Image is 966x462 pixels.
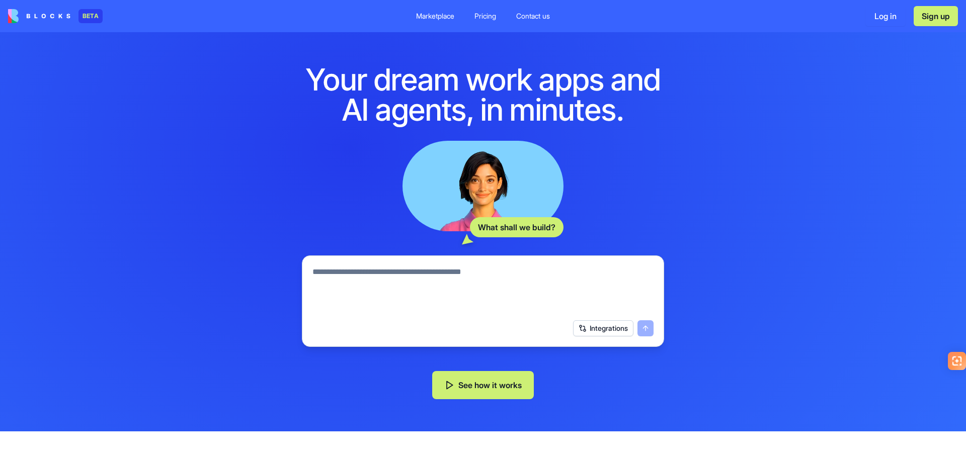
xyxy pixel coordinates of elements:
a: BETA [8,9,103,23]
img: logo [8,9,70,23]
div: Marketplace [416,11,454,21]
div: BETA [78,9,103,23]
div: Contact us [516,11,550,21]
a: Pricing [466,7,504,25]
a: Marketplace [408,7,462,25]
a: Contact us [508,7,558,25]
button: Integrations [573,320,633,336]
h1: Your dream work apps and AI agents, in minutes. [290,64,676,125]
div: Pricing [474,11,496,21]
button: Log in [865,6,906,26]
button: Sign up [914,6,958,26]
div: What shall we build? [470,217,563,237]
button: See how it works [432,371,534,399]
